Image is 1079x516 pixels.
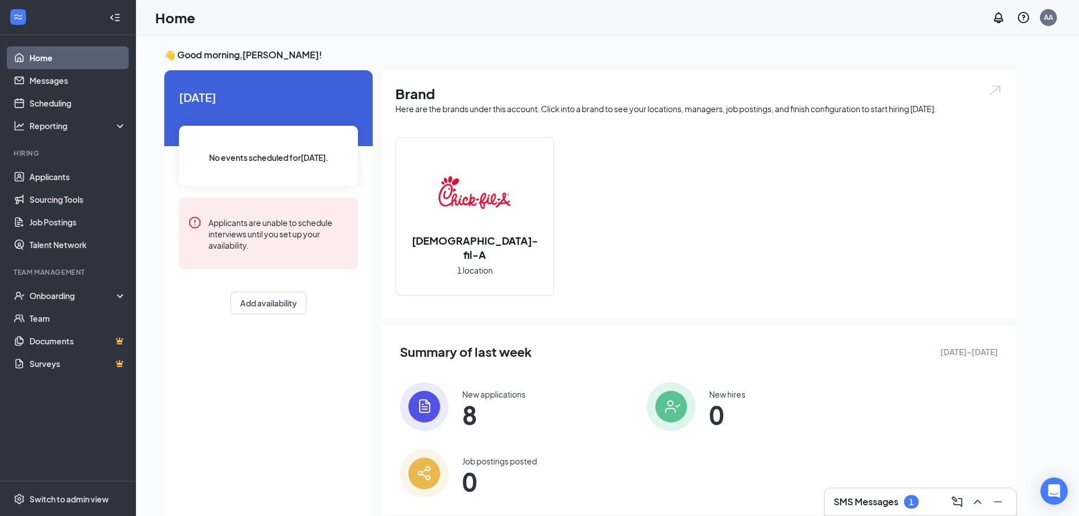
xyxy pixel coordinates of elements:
svg: Analysis [14,120,25,131]
svg: UserCheck [14,290,25,301]
h3: SMS Messages [834,496,898,508]
svg: Collapse [109,12,121,23]
svg: Settings [14,493,25,505]
img: Chick-fil-A [438,156,511,229]
span: 8 [462,404,526,425]
h1: Home [155,8,195,27]
a: Messages [29,69,126,92]
div: Reporting [29,120,127,131]
a: Scheduling [29,92,126,114]
img: open.6027fd2a22e1237b5b06.svg [988,84,1003,97]
a: SurveysCrown [29,352,126,375]
span: No events scheduled for [DATE] . [209,151,329,164]
span: [DATE] [179,88,358,106]
svg: WorkstreamLogo [12,11,24,23]
img: icon [647,382,696,431]
span: 0 [462,471,537,492]
div: New applications [462,389,526,400]
svg: Error [188,216,202,229]
a: Sourcing Tools [29,188,126,211]
svg: ComposeMessage [950,495,964,509]
svg: ChevronUp [971,495,984,509]
div: Applicants are unable to schedule interviews until you set up your availability. [208,216,349,251]
a: Team [29,307,126,330]
a: DocumentsCrown [29,330,126,352]
span: [DATE] - [DATE] [940,346,998,358]
a: Talent Network [29,233,126,256]
svg: Notifications [992,11,1005,24]
button: Add availability [231,292,306,314]
div: Team Management [14,267,124,277]
div: Hiring [14,148,124,158]
div: New hires [709,389,745,400]
button: Minimize [989,493,1007,511]
div: Switch to admin view [29,493,109,505]
div: Here are the brands under this account. Click into a brand to see your locations, managers, job p... [395,103,1003,114]
a: Applicants [29,165,126,188]
h3: 👋 Good morning, [PERSON_NAME] ! [164,49,1016,61]
span: 0 [709,404,745,425]
h2: [DEMOGRAPHIC_DATA]-fil-A [396,233,553,262]
div: AA [1044,12,1053,22]
svg: Minimize [991,495,1005,509]
button: ChevronUp [969,493,987,511]
span: Summary of last week [400,342,532,362]
div: 1 [909,497,914,507]
span: 1 location [457,264,493,276]
img: icon [400,382,449,431]
a: Job Postings [29,211,126,233]
div: Open Intercom Messenger [1040,477,1068,505]
svg: QuestionInfo [1017,11,1030,24]
img: icon [400,449,449,498]
div: Job postings posted [462,455,537,467]
div: Onboarding [29,290,117,301]
h1: Brand [395,84,1003,103]
a: Home [29,46,126,69]
button: ComposeMessage [948,493,966,511]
